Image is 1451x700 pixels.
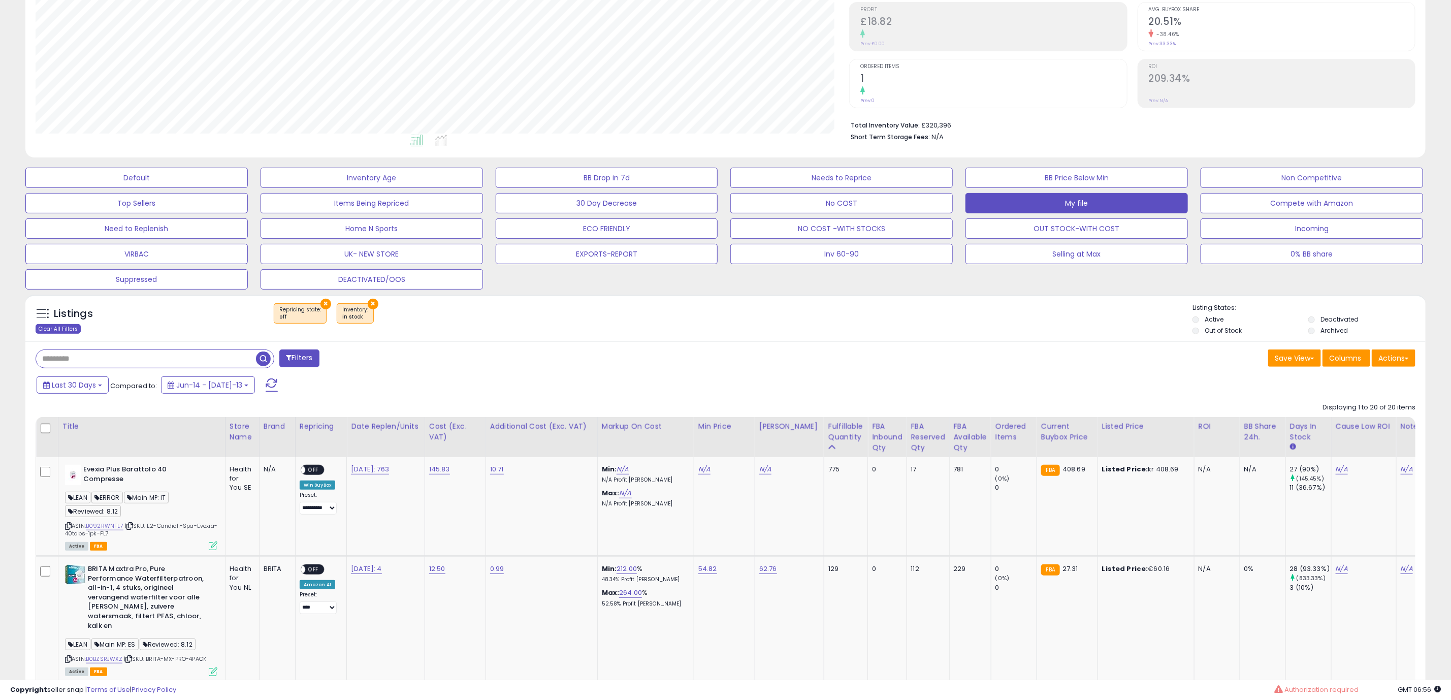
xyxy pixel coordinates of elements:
a: 12.50 [429,564,445,574]
div: Repricing [300,421,343,432]
small: Prev: 0 [860,98,875,104]
div: Amazon AI [300,580,335,589]
div: Brand [264,421,291,432]
button: Needs to Reprice [730,168,953,188]
button: Columns [1323,349,1370,367]
div: 0 [995,564,1037,574]
p: N/A Profit [PERSON_NAME] [602,500,686,507]
div: Current Buybox Price [1041,421,1093,442]
div: 0 [872,564,899,574]
button: EXPORTS-REPORT [496,244,718,264]
div: 781 [954,465,983,474]
button: Compete with Amazon [1201,193,1423,213]
th: CSV column name: cust_attr_3_Notes [1396,417,1442,457]
div: Ordered Items [995,421,1033,442]
div: 17 [911,465,942,474]
button: Suppressed [25,269,248,290]
b: Listed Price: [1102,464,1148,474]
button: Filters [279,349,319,367]
a: N/A [698,464,711,474]
div: FBA Reserved Qty [911,421,945,453]
p: N/A Profit [PERSON_NAME] [602,476,686,484]
span: OFF [305,466,321,474]
span: Main MP: IT [124,492,169,503]
b: Short Term Storage Fees: [851,133,930,141]
span: All listings currently available for purchase on Amazon [65,542,88,551]
div: Preset: [300,492,339,515]
div: Cause Low ROI [1336,421,1392,432]
a: [DATE]: 4 [351,564,381,574]
a: Privacy Policy [132,685,176,694]
b: Min: [602,464,617,474]
b: Evexia Plus Barattolo 40 Compresse [83,465,207,486]
b: Min: [602,564,617,574]
span: Reviewed: 8.12 [65,505,121,517]
button: NO COST -WITH STOCKS [730,218,953,239]
span: Main MP: ES [91,639,139,650]
div: N/A [1199,465,1232,474]
a: B0BZSRJWXZ [86,655,122,663]
a: N/A [1401,564,1413,574]
span: Profit [860,7,1126,13]
button: Last 30 Days [37,376,109,394]
h5: Listings [54,307,93,321]
span: ROI [1149,64,1415,70]
label: Out of Stock [1205,326,1242,335]
div: Days In Stock [1290,421,1327,442]
button: Home N Sports [261,218,483,239]
div: off [279,313,321,321]
div: Additional Cost (Exc. VAT) [490,421,593,432]
div: Cost (Exc. VAT) [429,421,481,442]
button: My file [965,193,1188,213]
small: Days In Stock. [1290,442,1296,452]
span: FBA [90,667,107,676]
div: 229 [954,564,983,574]
div: N/A [1199,564,1232,574]
button: UK- NEW STORE [261,244,483,264]
div: 0 [995,465,1037,474]
button: Actions [1372,349,1415,367]
div: seller snap | | [10,685,176,695]
h2: 20.51% [1149,16,1415,29]
div: €60.16 [1102,564,1186,574]
div: 112 [911,564,942,574]
button: Items Being Repriced [261,193,483,213]
small: Prev: 33.33% [1149,41,1176,47]
a: N/A [759,464,771,474]
small: Prev: N/A [1149,98,1169,104]
span: All listings currently available for purchase on Amazon [65,667,88,676]
a: N/A [617,464,629,474]
span: Ordered Items [860,64,1126,70]
a: 62.76 [759,564,777,574]
span: LEAN [65,492,90,503]
div: ROI [1199,421,1236,432]
div: in stock [342,313,368,321]
p: 52.58% Profit [PERSON_NAME] [602,600,686,608]
img: 41mn3qAvAbL._SL40_.jpg [65,564,85,585]
span: Jun-14 - [DATE]-13 [176,380,242,390]
span: 2025-08-13 06:56 GMT [1398,685,1441,694]
span: Columns [1329,353,1361,363]
div: FBA inbound Qty [872,421,902,453]
span: Last 30 Days [52,380,96,390]
small: Prev: £0.00 [860,41,885,47]
b: Total Inventory Value: [851,121,920,130]
div: Displaying 1 to 20 of 20 items [1323,403,1415,412]
button: DEACTIVATED/OOS [261,269,483,290]
span: FBA [90,542,107,551]
div: 0 [995,583,1037,592]
div: 3 (10%) [1290,583,1331,592]
button: × [368,299,378,309]
button: 30 Day Decrease [496,193,718,213]
div: N/A [264,465,287,474]
div: Store Name [230,421,255,442]
span: Inventory : [342,306,368,321]
h2: 209.34% [1149,73,1415,86]
a: N/A [1401,464,1413,474]
div: [PERSON_NAME] [759,421,820,432]
span: OFF [305,565,321,574]
th: The percentage added to the cost of goods (COGS) that forms the calculator for Min & Max prices. [597,417,694,457]
span: Compared to: [110,381,157,391]
li: £320,396 [851,118,1408,131]
span: N/A [931,132,944,142]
